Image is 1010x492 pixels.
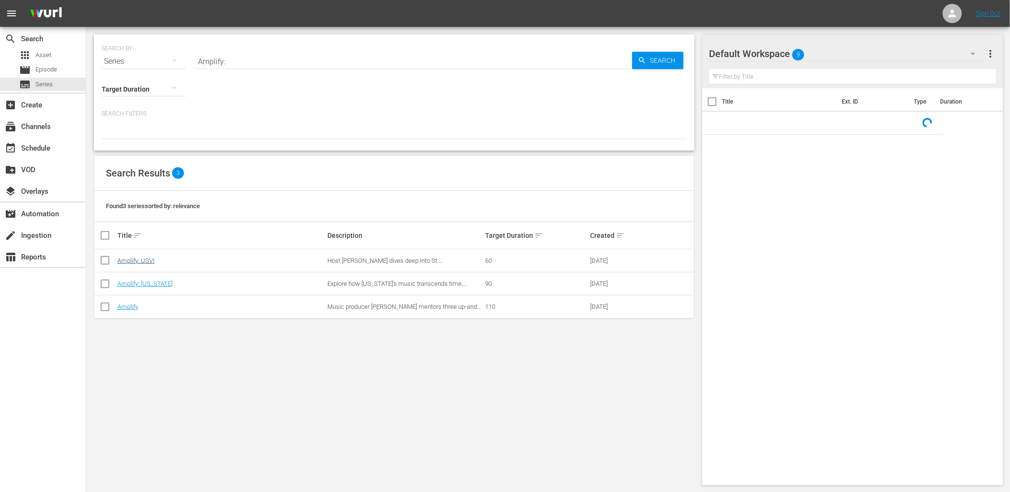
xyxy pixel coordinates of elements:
[792,45,804,65] span: 9
[5,230,16,241] span: Ingestion
[976,10,1001,17] a: Sign Out
[19,49,31,61] span: Asset
[590,303,640,310] div: [DATE]
[19,79,31,90] span: Series
[722,88,837,115] th: Title
[5,208,16,220] span: Automation
[5,99,16,111] span: Create
[647,52,684,69] span: Search
[485,257,587,264] div: 60
[35,80,53,89] span: Series
[327,303,481,332] span: Music producer [PERSON_NAME] mentors three up-and-coming musicians, while [PERSON_NAME], and [PER...
[106,167,170,179] span: Search Results
[5,142,16,154] span: Schedule
[590,230,640,241] div: Created
[5,33,16,45] span: Search
[985,42,996,65] button: more_vert
[590,280,640,287] div: [DATE]
[117,257,154,264] a: Amplify: USVI
[117,303,138,310] a: Amplify
[133,231,142,240] span: sort
[590,257,640,264] div: [DATE]
[709,40,985,67] div: Default Workspace
[327,257,477,343] span: Host [PERSON_NAME] dives deep into St. [PERSON_NAME]’s vibrant music scene, where tradition and i...
[35,65,57,74] span: Episode
[117,280,173,287] a: Amplify: [US_STATE]
[102,110,687,118] p: Search Filters:
[117,230,325,241] div: Title
[102,48,186,75] div: Series
[5,164,16,176] span: VOD
[5,251,16,263] span: Reports
[534,231,543,240] span: sort
[616,231,625,240] span: sort
[6,8,17,19] span: menu
[23,2,69,25] img: ans4CAIJ8jUAAAAAAAAAAAAAAAAAAAAAAAAgQb4GAAAAAAAAAAAAAAAAAAAAAAAAJMjXAAAAAAAAAAAAAAAAAAAAAAAAgAT5G...
[5,186,16,197] span: Overlays
[172,167,184,179] span: 3
[485,230,587,241] div: Target Duration
[836,88,908,115] th: Ext. ID
[327,232,482,239] div: Description
[908,88,934,115] th: Type
[35,50,51,60] span: Asset
[485,280,587,287] div: 90
[985,48,996,59] span: more_vert
[327,280,476,302] span: Explore how [US_STATE]'s music transcends time, culture, and class; and how local artists impact ...
[485,303,587,310] div: 110
[632,52,684,69] button: Search
[5,121,16,132] span: Channels
[106,202,200,210] span: Found 3 series sorted by: relevance
[19,64,31,76] span: Episode
[934,88,992,115] th: Duration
